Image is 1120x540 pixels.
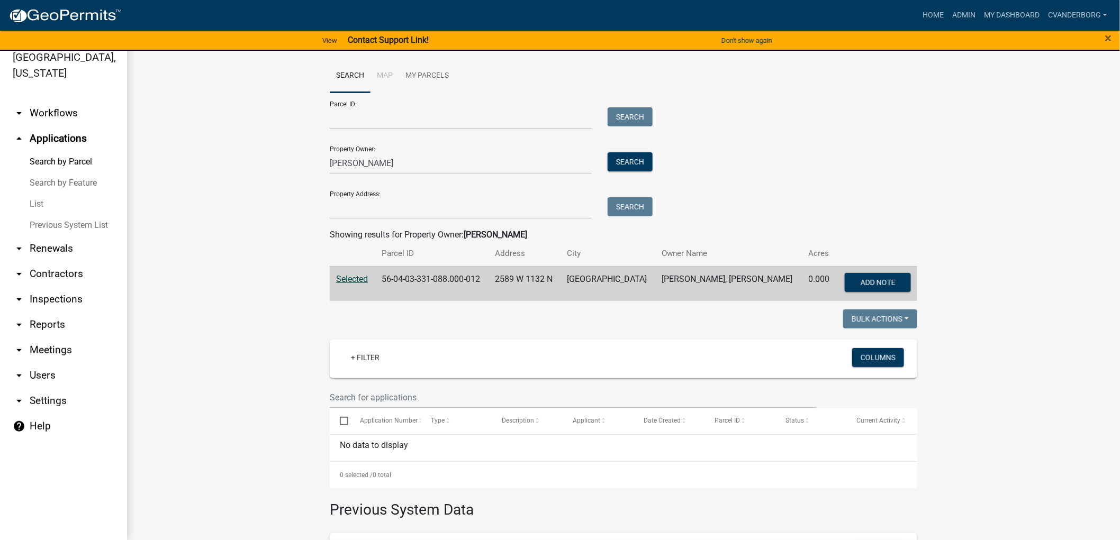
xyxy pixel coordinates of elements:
[13,242,25,255] i: arrow_drop_down
[563,408,634,434] datatable-header-cell: Applicant
[318,32,341,49] a: View
[802,266,836,301] td: 0.000
[704,408,775,434] datatable-header-cell: Parcel ID
[375,266,489,301] td: 56-04-03-331-088.000-012
[717,32,776,49] button: Don't show again
[330,387,817,408] input: Search for applications
[348,35,429,45] strong: Contact Support Link!
[502,417,534,424] span: Description
[843,309,917,328] button: Bulk Actions
[856,417,900,424] span: Current Activity
[464,230,527,240] strong: [PERSON_NAME]
[573,417,600,424] span: Applicant
[489,241,561,266] th: Address
[852,348,904,367] button: Columns
[13,318,25,331] i: arrow_drop_down
[492,408,563,434] datatable-header-cell: Description
[845,273,911,292] button: Add Note
[860,278,895,286] span: Add Note
[13,107,25,120] i: arrow_drop_down
[13,132,25,145] i: arrow_drop_up
[336,274,368,284] a: Selected
[561,266,655,301] td: [GEOGRAPHIC_DATA]
[715,417,740,424] span: Parcel ID
[13,369,25,382] i: arrow_drop_down
[980,5,1044,25] a: My Dashboard
[13,395,25,407] i: arrow_drop_down
[431,417,445,424] span: Type
[350,408,421,434] datatable-header-cell: Application Number
[330,59,371,93] a: Search
[846,408,917,434] datatable-header-cell: Current Activity
[399,59,455,93] a: My Parcels
[330,228,917,241] div: Showing results for Property Owner:
[489,266,561,301] td: 2589 W 1132 N
[342,348,388,367] a: + Filter
[948,5,980,25] a: Admin
[360,417,418,424] span: Application Number
[330,488,917,521] h3: Previous System Data
[13,344,25,356] i: arrow_drop_down
[1044,5,1112,25] a: cvanderborg
[13,293,25,306] i: arrow_drop_down
[340,471,373,479] span: 0 selected /
[634,408,704,434] datatable-header-cell: Date Created
[608,152,653,171] button: Search
[330,435,917,461] div: No data to display
[655,241,802,266] th: Owner Name
[1105,31,1112,45] span: ×
[375,241,489,266] th: Parcel ID
[775,408,846,434] datatable-header-cell: Status
[561,241,655,266] th: City
[655,266,802,301] td: [PERSON_NAME], [PERSON_NAME]
[802,241,836,266] th: Acres
[1105,32,1112,44] button: Close
[644,417,681,424] span: Date Created
[13,268,25,280] i: arrow_drop_down
[608,197,653,216] button: Search
[608,107,653,126] button: Search
[330,408,350,434] datatable-header-cell: Select
[421,408,492,434] datatable-header-cell: Type
[330,462,917,488] div: 0 total
[785,417,804,424] span: Status
[13,420,25,433] i: help
[918,5,948,25] a: Home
